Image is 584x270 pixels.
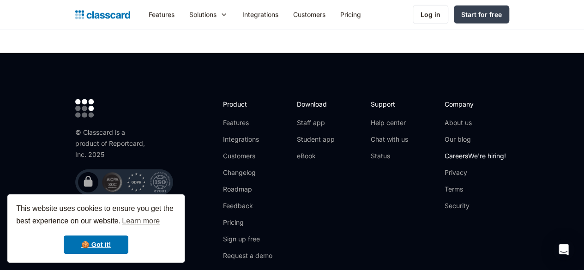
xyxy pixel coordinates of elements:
[445,168,506,177] a: Privacy
[445,151,506,161] a: CareersWe're hiring!
[235,4,286,25] a: Integrations
[64,235,128,254] a: dismiss cookie message
[223,135,272,144] a: Integrations
[454,6,509,24] a: Start for free
[223,99,272,109] h2: Product
[223,251,272,260] a: Request a demo
[223,218,272,227] a: Pricing
[413,5,448,24] a: Log in
[297,99,335,109] h2: Download
[223,151,272,161] a: Customers
[182,4,235,25] div: Solutions
[297,135,335,144] a: Student app
[371,99,408,109] h2: Support
[445,99,506,109] h2: Company
[223,201,272,210] a: Feedback
[371,135,408,144] a: Chat with us
[75,8,130,21] a: home
[7,194,185,263] div: cookieconsent
[371,151,408,161] a: Status
[371,118,408,127] a: Help center
[141,4,182,25] a: Features
[445,201,506,210] a: Security
[286,4,333,25] a: Customers
[468,152,506,160] span: We're hiring!
[75,127,149,160] div: © Classcard is a product of Reportcard, Inc. 2025
[120,214,161,228] a: learn more about cookies
[445,135,506,144] a: Our blog
[189,10,217,19] div: Solutions
[297,151,335,161] a: eBook
[461,10,502,19] div: Start for free
[445,185,506,194] a: Terms
[445,118,506,127] a: About us
[16,203,176,228] span: This website uses cookies to ensure you get the best experience on our website.
[333,4,368,25] a: Pricing
[297,118,335,127] a: Staff app
[553,239,575,261] div: Open Intercom Messenger
[421,10,440,19] div: Log in
[223,185,272,194] a: Roadmap
[223,118,272,127] a: Features
[223,168,272,177] a: Changelog
[223,234,272,244] a: Sign up free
